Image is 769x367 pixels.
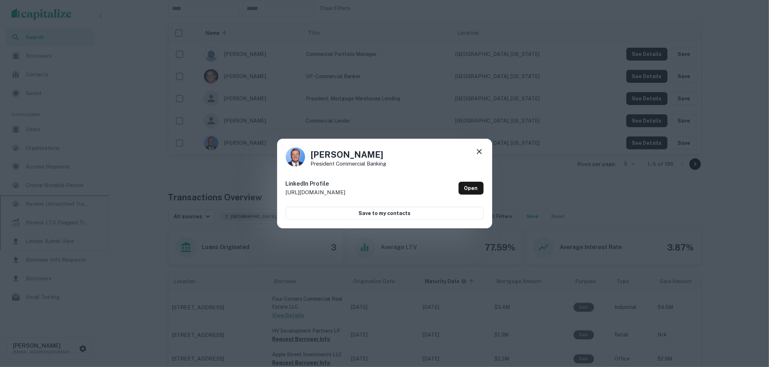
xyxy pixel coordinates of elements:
p: President Commercial Banking [311,161,386,166]
h6: LinkedIn Profile [286,180,346,188]
h4: [PERSON_NAME] [311,148,386,161]
a: Open [459,182,484,195]
button: Save to my contacts [286,207,484,220]
iframe: Chat Widget [733,310,769,344]
img: 1637687312693 [286,147,305,167]
p: [URL][DOMAIN_NAME] [286,188,346,197]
